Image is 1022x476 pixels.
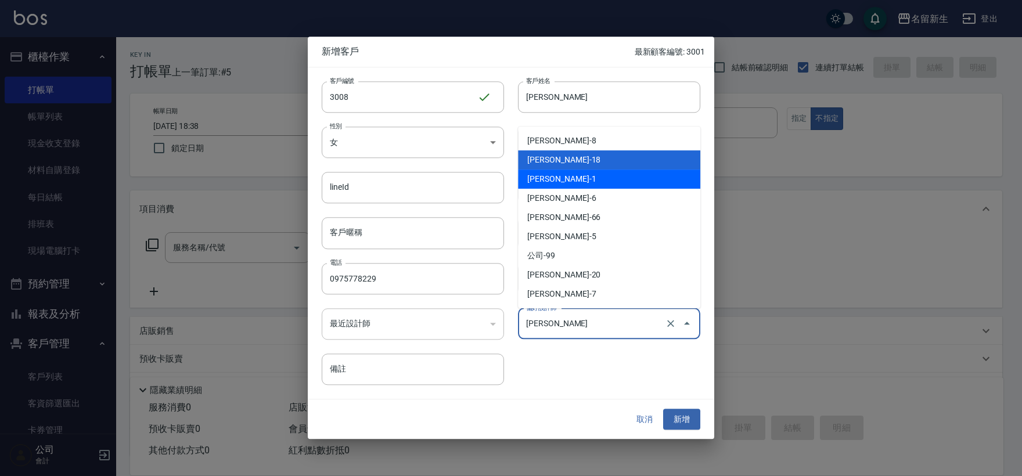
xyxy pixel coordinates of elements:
[330,76,354,85] label: 客戶編號
[322,46,635,57] span: 新增客戶
[518,170,700,189] li: [PERSON_NAME]-1
[663,409,700,430] button: 新增
[322,127,504,158] div: 女
[518,189,700,208] li: [PERSON_NAME]-6
[518,131,700,150] li: [PERSON_NAME]-8
[330,121,342,130] label: 性別
[678,315,696,333] button: Close
[526,303,556,312] label: 偏好設計師
[330,258,342,266] label: 電話
[663,316,679,332] button: Clear
[518,208,700,227] li: [PERSON_NAME]-66
[635,46,705,58] p: 最新顧客編號: 3001
[518,265,700,284] li: [PERSON_NAME]-20
[518,227,700,246] li: [PERSON_NAME]-5
[626,409,663,430] button: 取消
[518,150,700,170] li: [PERSON_NAME]-18
[526,76,550,85] label: 客戶姓名
[518,246,700,265] li: 公司-99
[518,284,700,304] li: [PERSON_NAME]-7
